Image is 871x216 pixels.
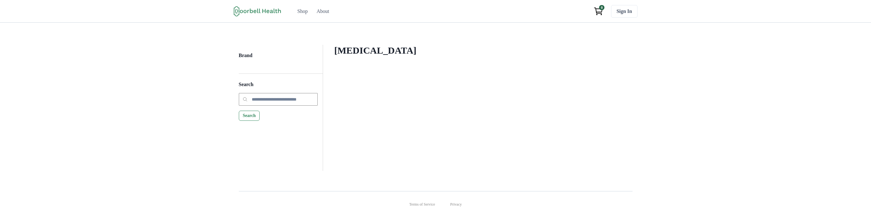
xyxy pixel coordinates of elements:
a: Terms of Service [409,201,435,207]
span: 0 [599,5,604,10]
a: View cart [591,5,606,18]
div: Shop [297,8,308,15]
a: Sign In [611,5,637,18]
a: Shop [294,5,312,18]
h4: [MEDICAL_DATA] [334,45,621,56]
a: About [313,5,333,18]
h5: Brand [239,52,318,64]
div: About [316,8,329,15]
a: Privacy [450,201,462,207]
h5: Search [239,81,318,93]
button: Search [239,111,260,121]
